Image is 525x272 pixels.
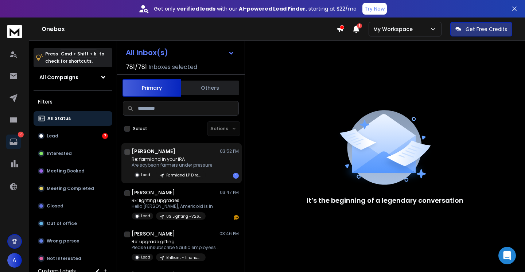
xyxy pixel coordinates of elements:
[166,214,201,219] p: US Lighting -V26A>Real Estate - [PERSON_NAME]
[120,45,240,60] button: All Inbox(s)
[6,135,21,149] a: 7
[132,239,219,245] p: Re: upgrade gifting
[34,216,112,231] button: Out of office
[7,25,22,38] img: logo
[132,198,213,203] p: RE: lighting upgrades
[47,116,71,121] p: All Status
[47,133,58,139] p: Lead
[177,5,215,12] strong: verified leads
[141,213,150,219] p: Lead
[34,146,112,161] button: Interested
[239,5,307,12] strong: AI-powered Lead Finder,
[132,162,212,168] p: Are soybean farmers under pressure
[47,238,79,244] p: Wrong person
[166,255,201,260] p: Brilliant - finance open target VC-PE messaging
[42,25,337,34] h1: Onebox
[141,172,150,178] p: Lead
[219,231,239,237] p: 03:46 PM
[132,156,212,162] p: Re: farmland in your IRA
[34,181,112,196] button: Meeting Completed
[47,186,94,191] p: Meeting Completed
[47,168,85,174] p: Meeting Booked
[220,148,239,154] p: 03:52 PM
[126,63,147,71] span: 781 / 781
[34,164,112,178] button: Meeting Booked
[34,234,112,248] button: Wrong person
[47,151,72,156] p: Interested
[148,63,197,71] h3: Inboxes selected
[7,253,22,268] button: A
[126,49,168,56] h1: All Inbox(s)
[365,5,385,12] p: Try Now
[39,74,78,81] h1: All Campaigns
[154,5,357,12] p: Get only with our starting at $22/mo
[34,251,112,266] button: Not Interested
[34,97,112,107] h3: Filters
[34,129,112,143] button: Lead7
[373,26,416,33] p: My Workspace
[47,221,77,226] p: Out of office
[132,148,175,155] h1: [PERSON_NAME]
[132,245,219,250] p: Please unsubscribe Nautic employees conduct
[466,26,507,33] p: Get Free Credits
[450,22,512,36] button: Get Free Credits
[122,79,181,97] button: Primary
[357,23,362,28] span: 1
[141,254,150,260] p: Lead
[132,203,213,209] p: Hello [PERSON_NAME], Americold is in
[132,189,175,196] h1: [PERSON_NAME]
[18,132,24,137] p: 7
[166,172,201,178] p: Farmland LP Direct Channel - Rani
[34,70,112,85] button: All Campaigns
[34,111,112,126] button: All Status
[60,50,97,58] span: Cmd + Shift + k
[102,133,108,139] div: 7
[132,230,175,237] h1: [PERSON_NAME]
[47,203,63,209] p: Closed
[307,195,463,206] p: It’s the beginning of a legendary conversation
[233,173,239,179] div: 1
[220,190,239,195] p: 03:47 PM
[133,126,147,132] label: Select
[181,80,239,96] button: Others
[362,3,387,15] button: Try Now
[45,50,104,65] p: Press to check for shortcuts.
[47,256,81,261] p: Not Interested
[498,247,516,264] div: Open Intercom Messenger
[34,199,112,213] button: Closed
